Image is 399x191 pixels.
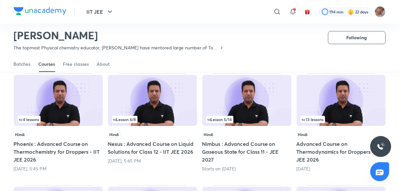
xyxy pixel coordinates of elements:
div: Advanced Course on Thermodynamics for Droppers - IIT JEE 2026 [297,73,386,172]
img: Rahul 2026 [374,6,386,17]
div: 2 days ago [297,165,386,172]
div: infocontainer [206,116,287,123]
span: Hindi [14,131,27,138]
a: Free classes [63,56,89,72]
div: infocontainer [112,116,193,123]
img: Thumbnail [14,75,103,126]
h5: Phoenix : Advanced Course on Thermochemistry for Droppers - IIT JEE 2026 [14,140,103,164]
img: avatar [304,9,310,15]
div: left [206,116,287,123]
div: infosection [18,116,99,123]
div: Tomorrow, 5:45 PM [108,158,197,164]
span: 13 lessons [302,117,324,121]
div: left [18,116,99,123]
button: IIT JEE [83,5,118,18]
a: Batches [14,56,31,72]
img: ttu [377,143,385,150]
h5: Nexus : Advanced Course on Liquid Solutions for Class 12 - IIT JEE 2026 [108,140,197,156]
div: Nimbus : Advanced Course on Gaseous State for Class 11 - JEE 2027 [202,73,291,172]
span: Hindi [108,131,121,138]
div: left [300,116,382,123]
span: Following [347,34,367,41]
div: Courses [39,61,55,67]
span: 4 lessons [19,117,39,121]
img: streak [348,9,354,15]
div: infocontainer [18,116,99,123]
div: infocontainer [300,116,382,123]
p: The topmost Physical chemistry educator, [PERSON_NAME] have mentored large number of Top-100 rank... [14,44,219,51]
div: Batches [14,61,31,67]
div: About [97,61,110,67]
span: Lesson 5 / 14 [208,117,232,121]
div: Starts on Oct 8 [202,165,291,172]
div: left [112,116,193,123]
img: Thumbnail [202,75,291,126]
a: About [97,56,110,72]
img: Thumbnail [108,75,197,126]
h2: [PERSON_NAME] [14,29,224,42]
div: infosection [112,116,193,123]
div: Nexus : Advanced Course on Liquid Solutions for Class 12 - IIT JEE 2026 [108,73,197,172]
img: Company Logo [14,7,66,15]
span: Hindi [202,131,215,138]
a: Courses [39,56,55,72]
a: Company Logo [14,7,66,17]
div: infosection [300,116,382,123]
div: Free classes [63,61,89,67]
div: infosection [206,116,287,123]
button: avatar [302,7,313,17]
button: Following [328,31,386,44]
div: Today, 5:45 PM [14,165,103,172]
span: Hindi [297,131,309,138]
h5: Advanced Course on Thermodynamics for Droppers - IIT JEE 2026 [297,140,386,164]
span: Lesson 4 / 8 [113,117,136,121]
div: Phoenix : Advanced Course on Thermochemistry for Droppers - IIT JEE 2026 [14,73,103,172]
img: Thumbnail [297,75,386,126]
h5: Nimbus : Advanced Course on Gaseous State for Class 11 - JEE 2027 [202,140,291,164]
